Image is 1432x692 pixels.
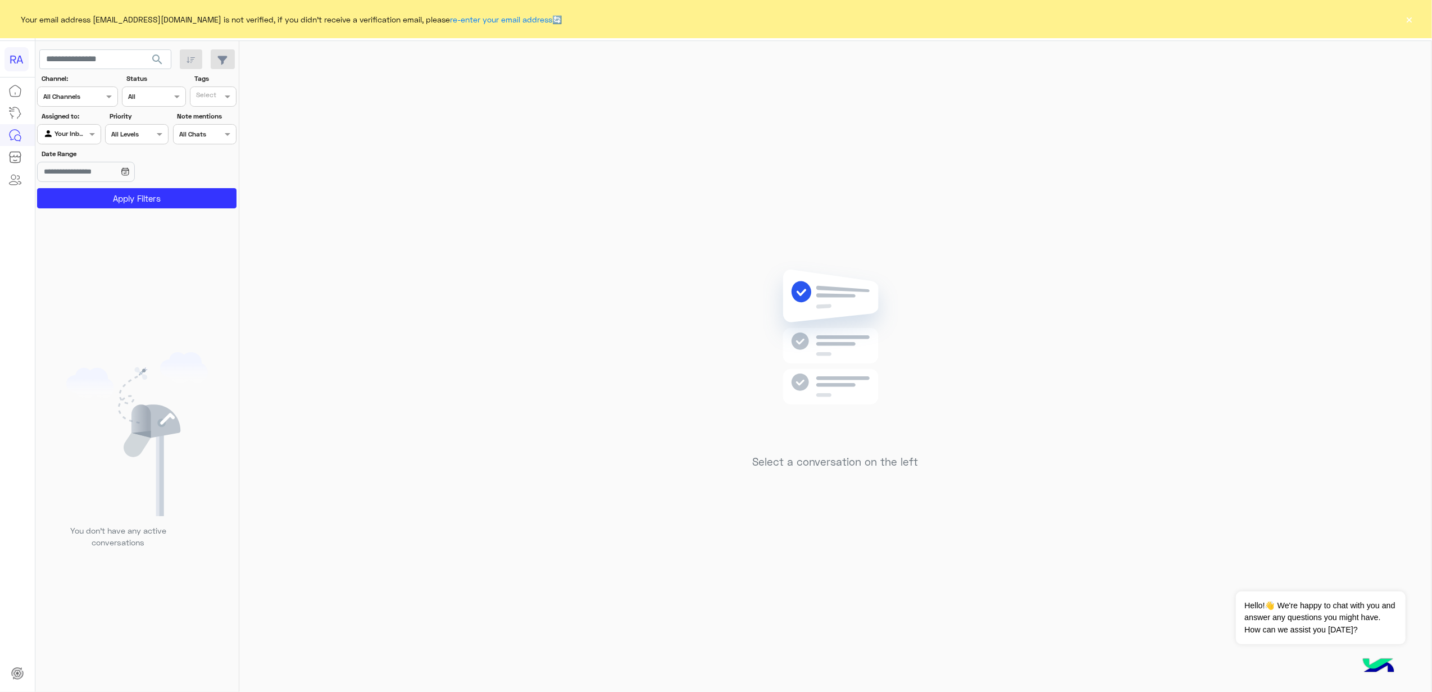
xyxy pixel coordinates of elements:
[66,352,208,516] img: empty users
[194,90,216,103] div: Select
[4,47,29,71] div: RA
[42,74,117,84] label: Channel:
[61,525,175,549] p: You don’t have any active conversations
[42,149,167,159] label: Date Range
[754,261,917,447] img: no messages
[126,74,184,84] label: Status
[753,456,919,468] h5: Select a conversation on the left
[194,74,235,84] label: Tags
[42,111,99,121] label: Assigned to:
[110,111,167,121] label: Priority
[144,49,171,74] button: search
[451,15,553,24] a: re-enter your email address
[1236,591,1405,644] span: Hello!👋 We're happy to chat with you and answer any questions you might have. How can we assist y...
[21,13,562,25] span: Your email address [EMAIL_ADDRESS][DOMAIN_NAME] is not verified, if you didn't receive a verifica...
[1404,13,1415,25] button: ×
[37,188,237,208] button: Apply Filters
[1359,647,1398,686] img: hulul-logo.png
[177,111,235,121] label: Note mentions
[151,53,164,66] span: search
